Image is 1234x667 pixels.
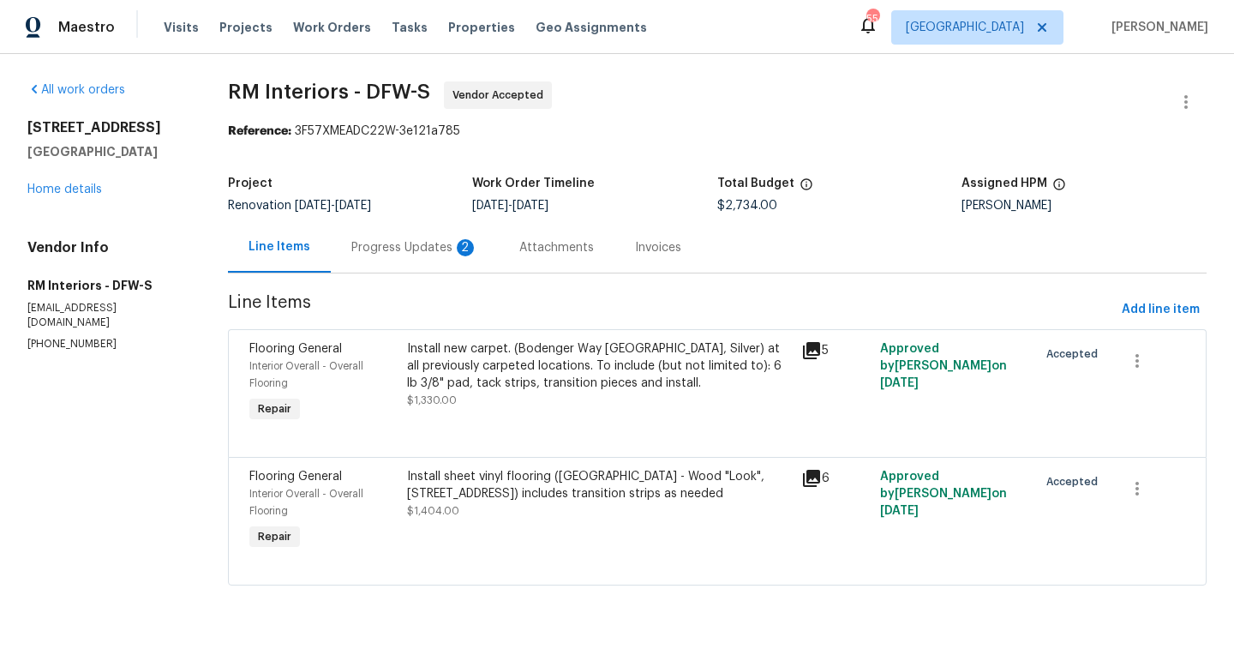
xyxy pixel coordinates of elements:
[536,19,647,36] span: Geo Assignments
[717,177,794,189] h5: Total Budget
[1046,473,1105,490] span: Accepted
[472,200,548,212] span: -
[295,200,331,212] span: [DATE]
[228,177,273,189] h5: Project
[472,177,595,189] h5: Work Order Timeline
[452,87,550,104] span: Vendor Accepted
[961,177,1047,189] h5: Assigned HPM
[880,471,1007,517] span: Approved by [PERSON_NAME] on
[392,21,428,33] span: Tasks
[407,506,459,516] span: $1,404.00
[880,343,1007,389] span: Approved by [PERSON_NAME] on
[295,200,371,212] span: -
[228,81,430,102] span: RM Interiors - DFW-S
[251,400,298,418] span: Repair
[27,337,187,352] p: [PHONE_NUMBER]
[228,294,1115,326] span: Line Items
[249,361,363,388] span: Interior Overall - Overall Flooring
[866,10,878,27] div: 55
[407,468,791,502] div: Install sheet vinyl flooring ([GEOGRAPHIC_DATA] - Wood "Look", [STREET_ADDRESS]) includes transit...
[249,471,342,483] span: Flooring General
[27,84,125,96] a: All work orders
[448,19,515,36] span: Properties
[27,277,187,294] h5: RM Interiors - DFW-S
[27,239,187,256] h4: Vendor Info
[880,505,919,517] span: [DATE]
[717,200,777,212] span: $2,734.00
[635,239,681,256] div: Invoices
[251,528,298,545] span: Repair
[801,340,870,361] div: 5
[249,238,310,255] div: Line Items
[457,239,474,256] div: 2
[27,119,187,136] h2: [STREET_ADDRESS]
[27,143,187,160] h5: [GEOGRAPHIC_DATA]
[58,19,115,36] span: Maestro
[1052,177,1066,200] span: The hpm assigned to this work order.
[407,395,457,406] span: $1,330.00
[27,183,102,195] a: Home details
[219,19,273,36] span: Projects
[1115,294,1207,326] button: Add line item
[1046,346,1105,363] span: Accepted
[293,19,371,36] span: Work Orders
[228,200,371,212] span: Renovation
[228,123,1207,140] div: 3F57XMEADC22W-3e121a785
[351,239,478,256] div: Progress Updates
[249,489,363,516] span: Interior Overall - Overall Flooring
[880,377,919,389] span: [DATE]
[519,239,594,256] div: Attachments
[800,177,813,200] span: The total cost of line items that have been proposed by Opendoor. This sum includes line items th...
[961,200,1207,212] div: [PERSON_NAME]
[472,200,508,212] span: [DATE]
[1105,19,1208,36] span: [PERSON_NAME]
[801,468,870,489] div: 6
[27,301,187,330] p: [EMAIL_ADDRESS][DOMAIN_NAME]
[1122,299,1200,321] span: Add line item
[164,19,199,36] span: Visits
[906,19,1024,36] span: [GEOGRAPHIC_DATA]
[407,340,791,392] div: Install new carpet. (Bodenger Way [GEOGRAPHIC_DATA], Silver) at all previously carpeted locations...
[512,200,548,212] span: [DATE]
[249,343,342,355] span: Flooring General
[335,200,371,212] span: [DATE]
[228,125,291,137] b: Reference:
